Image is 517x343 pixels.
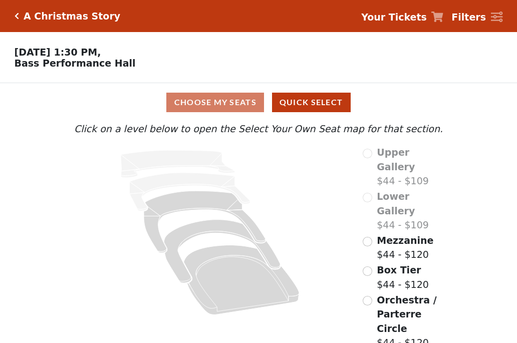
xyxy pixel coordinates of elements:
h5: A Christmas Story [24,11,120,22]
label: $44 - $109 [377,145,445,188]
span: Upper Gallery [377,147,415,172]
span: Lower Gallery [377,191,415,216]
span: Box Tier [377,264,421,275]
path: Lower Gallery - Seats Available: 0 [130,173,250,211]
label: $44 - $120 [377,263,429,291]
span: Mezzanine [377,235,433,246]
strong: Filters [451,12,486,23]
label: $44 - $109 [377,189,445,232]
button: Quick Select [272,93,351,112]
label: $44 - $120 [377,233,433,262]
p: Click on a level below to open the Select Your Own Seat map for that section. [72,122,445,136]
a: Your Tickets [361,10,443,25]
a: Filters [451,10,502,25]
path: Orchestra / Parterre Circle - Seats Available: 93 [184,245,300,315]
a: Click here to go back to filters [15,13,19,20]
strong: Your Tickets [361,12,427,23]
path: Upper Gallery - Seats Available: 0 [121,150,235,178]
span: Orchestra / Parterre Circle [377,294,436,334]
